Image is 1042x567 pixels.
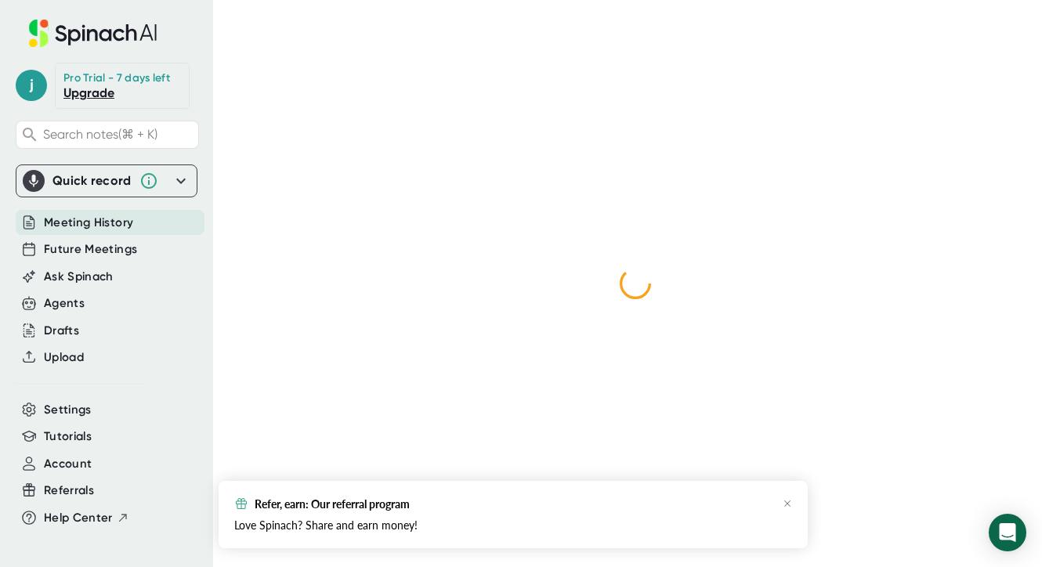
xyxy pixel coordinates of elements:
[44,294,85,312] button: Agents
[44,428,92,446] button: Tutorials
[989,514,1026,551] div: Open Intercom Messenger
[44,349,84,367] button: Upload
[44,509,129,527] button: Help Center
[16,70,47,101] span: j
[44,214,133,232] button: Meeting History
[44,482,94,500] button: Referrals
[44,455,92,473] button: Account
[44,509,113,527] span: Help Center
[44,240,137,258] button: Future Meetings
[52,173,132,189] div: Quick record
[44,401,92,419] button: Settings
[23,165,190,197] div: Quick record
[43,127,157,142] span: Search notes (⌘ + K)
[63,85,114,100] a: Upgrade
[44,322,79,340] button: Drafts
[63,71,170,85] div: Pro Trial - 7 days left
[44,268,114,286] button: Ask Spinach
